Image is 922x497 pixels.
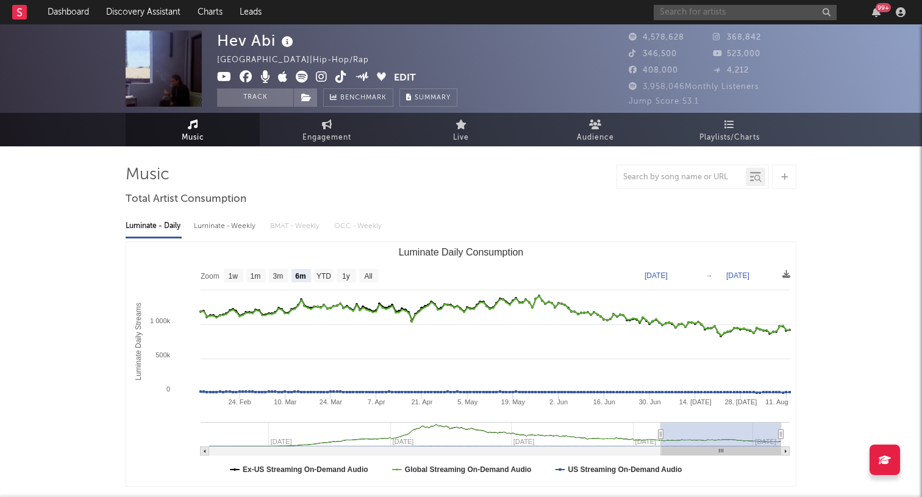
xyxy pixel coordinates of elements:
[126,192,246,207] span: Total Artist Consumption
[217,88,293,107] button: Track
[228,398,251,406] text: 24. Feb
[394,113,528,146] a: Live
[726,271,749,280] text: [DATE]
[405,465,532,474] text: Global Streaming On-Demand Audio
[229,272,238,281] text: 1w
[629,83,759,91] span: 3,958,046 Monthly Listeners
[243,465,368,474] text: Ex-US Streaming On-Demand Audio
[368,398,385,406] text: 7. Apr
[713,34,761,41] span: 368,842
[126,242,796,486] svg: Luminate Daily Consumption
[364,272,372,281] text: All
[251,272,261,281] text: 1m
[549,398,568,406] text: 2. Jun
[706,271,713,280] text: →
[679,398,712,406] text: 14. [DATE]
[713,50,760,58] span: 523,000
[320,398,343,406] text: 24. Mar
[316,272,331,281] text: YTD
[629,50,677,58] span: 346,500
[342,272,350,281] text: 1y
[126,216,182,237] div: Luminate - Daily
[399,88,457,107] button: Summary
[593,398,615,406] text: 16. Jun
[415,95,451,101] span: Summary
[645,271,668,280] text: [DATE]
[629,34,684,41] span: 4,578,628
[302,131,351,145] span: Engagement
[411,398,432,406] text: 21. Apr
[457,398,478,406] text: 5. May
[617,173,746,182] input: Search by song name or URL
[340,91,387,105] span: Benchmark
[217,30,296,51] div: Hev Abi
[528,113,662,146] a: Audience
[662,113,796,146] a: Playlists/Charts
[150,317,171,324] text: 1 000k
[295,272,306,281] text: 6m
[194,216,258,237] div: Luminate - Weekly
[394,71,416,86] button: Edit
[134,302,143,380] text: Luminate Daily Streams
[876,3,891,12] div: 99 +
[399,247,524,257] text: Luminate Daily Consumption
[699,131,760,145] span: Playlists/Charts
[217,53,383,68] div: [GEOGRAPHIC_DATA] | Hip-Hop/Rap
[872,7,881,17] button: 99+
[724,398,757,406] text: 28. [DATE]
[654,5,837,20] input: Search for artists
[638,398,660,406] text: 30. Jun
[501,398,526,406] text: 19. May
[568,465,682,474] text: US Streaming On-Demand Audio
[629,98,699,105] span: Jump Score: 53.1
[201,272,220,281] text: Zoom
[260,113,394,146] a: Engagement
[713,66,749,74] span: 4,212
[166,385,170,393] text: 0
[273,272,284,281] text: 3m
[577,131,614,145] span: Audience
[126,113,260,146] a: Music
[182,131,204,145] span: Music
[765,398,788,406] text: 11. Aug
[323,88,393,107] a: Benchmark
[155,351,170,359] text: 500k
[453,131,469,145] span: Live
[629,66,678,74] span: 408,000
[274,398,297,406] text: 10. Mar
